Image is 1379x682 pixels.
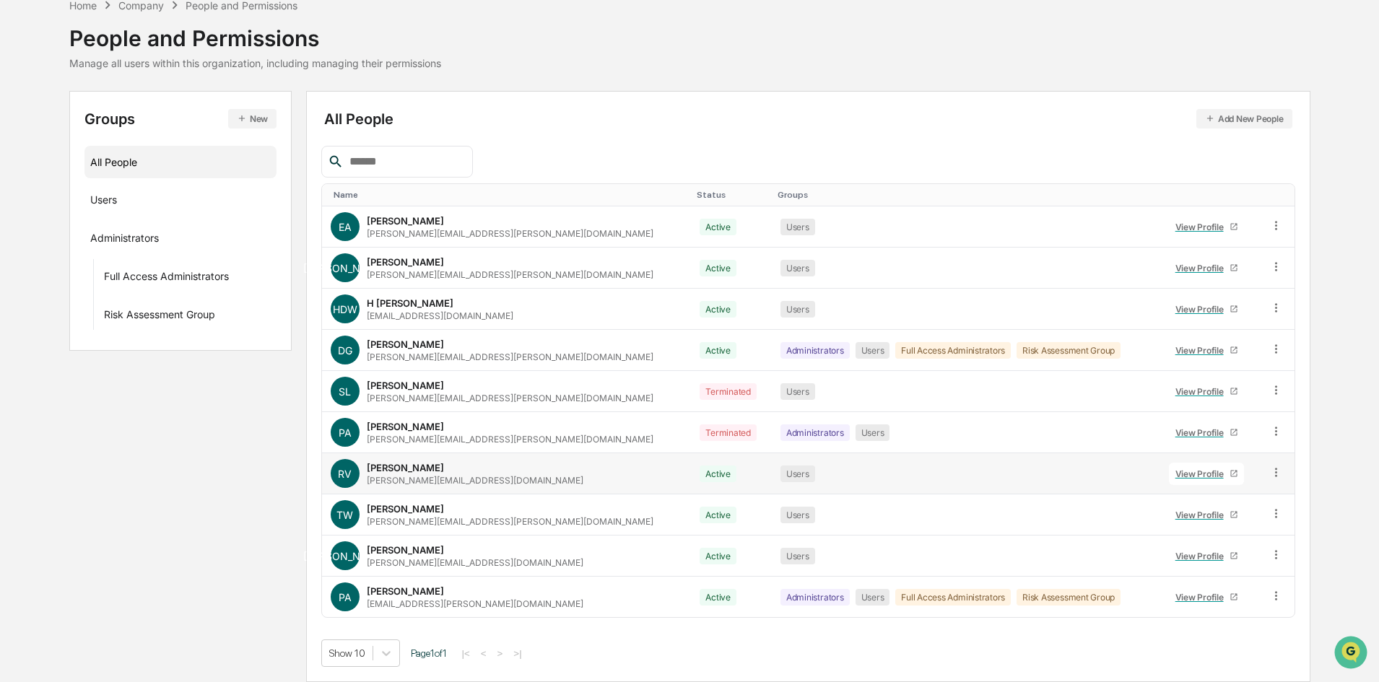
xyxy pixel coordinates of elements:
div: View Profile [1175,222,1230,232]
a: View Profile [1169,545,1244,567]
span: Preclearance [29,182,93,196]
div: [PERSON_NAME][EMAIL_ADDRESS][PERSON_NAME][DOMAIN_NAME] [367,434,653,445]
div: [PERSON_NAME] [367,585,444,597]
div: Active [700,465,736,482]
div: Active [700,507,736,523]
div: Active [700,260,736,276]
a: View Profile [1169,421,1244,444]
div: All People [90,150,271,174]
div: Users [856,342,890,359]
div: Users [780,507,815,523]
div: Active [700,219,736,235]
span: TW [336,509,353,521]
span: EA [339,221,352,233]
span: [PERSON_NAME] [303,550,386,562]
span: Data Lookup [29,209,91,224]
div: Manage all users within this organization, including managing their permissions [69,57,441,69]
div: Terminated [700,383,757,400]
div: [PERSON_NAME] [367,380,444,391]
div: [PERSON_NAME] [367,462,444,473]
a: View Profile [1169,298,1244,320]
div: Full Access Administrators [895,589,1011,606]
div: Toggle SortBy [778,190,1154,200]
div: Toggle SortBy [1272,190,1288,200]
div: Toggle SortBy [697,190,766,200]
div: Users [780,260,815,276]
div: H [PERSON_NAME] [367,297,453,309]
span: SL [339,385,351,398]
div: Risk Assessment Group [104,308,215,325]
a: View Profile [1169,216,1244,238]
span: PA [339,591,352,603]
div: View Profile [1175,386,1230,397]
div: Users [856,424,890,441]
div: 🗄️ [105,183,116,195]
div: Users [780,548,815,564]
button: < [477,647,491,660]
div: Terminated [700,424,757,441]
div: View Profile [1175,510,1230,520]
div: [PERSON_NAME] [367,338,444,350]
div: Users [780,383,815,400]
span: DG [338,344,352,357]
a: 🖐️Preclearance [9,176,99,202]
div: Users [856,589,890,606]
div: Full Access Administrators [104,270,229,287]
button: New [228,109,277,128]
div: [PERSON_NAME] [367,256,444,268]
div: Administrators [780,589,850,606]
button: Start new chat [245,115,263,132]
div: Administrators [780,424,850,441]
div: Administrators [90,232,159,249]
a: Powered byPylon [102,244,175,255]
div: [PERSON_NAME][EMAIL_ADDRESS][PERSON_NAME][DOMAIN_NAME] [367,516,653,527]
span: Page 1 of 1 [411,647,447,659]
div: [PERSON_NAME][EMAIL_ADDRESS][DOMAIN_NAME] [367,475,583,486]
span: PA [339,427,352,439]
div: We're available if you need us! [49,125,183,136]
div: Users [780,219,815,235]
div: All People [324,109,1292,128]
div: [EMAIL_ADDRESS][DOMAIN_NAME] [367,310,513,321]
div: Users [90,193,117,211]
div: Users [780,465,815,482]
a: View Profile [1169,504,1244,526]
a: View Profile [1169,339,1244,362]
button: > [493,647,508,660]
div: View Profile [1175,468,1230,479]
a: View Profile [1169,586,1244,608]
div: [PERSON_NAME] [367,421,444,432]
a: View Profile [1169,380,1244,403]
div: View Profile [1175,427,1230,438]
div: [PERSON_NAME] [367,215,444,227]
a: View Profile [1169,257,1244,279]
div: Active [700,342,736,359]
span: RV [338,468,352,480]
div: 🔎 [14,211,26,222]
div: [PERSON_NAME][EMAIL_ADDRESS][DOMAIN_NAME] [367,557,583,568]
div: Groups [84,109,277,128]
div: Active [700,301,736,318]
img: 1746055101610-c473b297-6a78-478c-a979-82029cc54cd1 [14,110,40,136]
span: Pylon [144,245,175,255]
div: [PERSON_NAME][EMAIL_ADDRESS][PERSON_NAME][DOMAIN_NAME] [367,351,653,362]
iframe: Open customer support [1333,634,1372,673]
a: View Profile [1169,463,1244,485]
div: [EMAIL_ADDRESS][PERSON_NAME][DOMAIN_NAME] [367,598,583,609]
div: People and Permissions [69,14,441,51]
a: 🔎Data Lookup [9,204,97,229]
button: Add New People [1196,109,1292,128]
div: [PERSON_NAME] [367,544,444,556]
div: Active [700,548,736,564]
button: |< [458,647,474,660]
div: Risk Assessment Group [1017,589,1121,606]
div: Toggle SortBy [1166,190,1255,200]
span: Attestations [119,182,179,196]
div: [PERSON_NAME][EMAIL_ADDRESS][PERSON_NAME][DOMAIN_NAME] [367,228,653,239]
a: 🗄️Attestations [99,176,185,202]
div: Administrators [780,342,850,359]
div: View Profile [1175,551,1230,561]
div: Active [700,589,736,606]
